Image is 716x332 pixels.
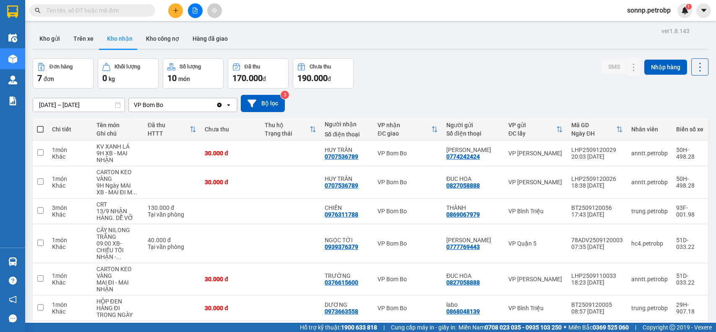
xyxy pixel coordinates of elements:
div: 30.000 đ [205,179,256,186]
span: message [9,314,17,322]
div: LHP2509120029 [571,146,623,153]
div: ĐC lấy [508,130,556,137]
div: Số điện thoại [325,131,369,138]
span: Hỗ trợ kỹ thuật: [300,323,377,332]
span: 170.000 [232,73,263,83]
strong: 1900 633 818 [341,324,377,331]
div: 93F-001.98 [676,204,703,218]
div: DƯƠNG [325,301,369,308]
div: 51D-033.22 [676,272,703,286]
div: anntt.petrobp [631,150,668,157]
div: VP Bình Triệu [508,305,563,311]
button: Kho nhận [100,29,139,49]
button: SMS [601,59,627,74]
div: ĐUC HOA [446,272,500,279]
div: 18:23 [DATE] [571,279,623,286]
div: 40.000 đ [148,237,196,243]
div: CARTON KEO VÀNG [96,169,140,182]
div: Đã thu [148,122,190,128]
img: icon-new-feature [681,7,689,14]
span: món [178,76,190,82]
span: đ [328,76,331,82]
div: 9H Ngày MAI XB - MAI ĐI MAI NHẬN [96,182,140,196]
div: VP Bình Triệu [508,208,563,214]
div: Đơn hàng [49,64,73,70]
div: 3 món [52,204,88,211]
div: 30.000 đ [205,305,256,311]
th: Toggle SortBy [143,118,200,141]
span: Miền Bắc [568,323,629,332]
sup: 1 [686,4,692,10]
div: 130.000 đ [148,204,196,211]
div: Biển số xe [676,126,703,133]
div: ANH KHÁNH [446,146,500,153]
div: Ghi chú [96,130,140,137]
div: 30.000 đ [205,276,256,282]
div: Người gửi [446,122,500,128]
span: ... [116,254,121,260]
button: Khối lượng0kg [98,58,159,89]
div: VP gửi [508,122,556,128]
div: 1 món [52,237,88,243]
div: 20:03 [DATE] [571,153,623,160]
div: 18:38 [DATE] [571,182,623,189]
div: 1 món [52,272,88,279]
div: 30.000 đ [205,150,256,157]
input: Selected VP Bom Bo. [164,101,165,109]
button: Hàng đã giao [186,29,234,49]
span: Miền Nam [458,323,562,332]
span: plus [173,8,179,13]
span: Cung cấp máy in - giấy in: [391,323,456,332]
div: 9H XB - MAI NHẬN [96,150,140,163]
div: Chưa thu [310,64,331,70]
div: QUỲNH NHƯ [446,237,500,243]
button: Nhập hàng [644,60,687,75]
div: 51D-033.22 [676,237,703,250]
span: ⚪️ [564,326,566,329]
div: 0827058888 [446,182,480,189]
div: 0976311788 [325,211,358,218]
button: Đã thu170.000đ [228,58,289,89]
span: 0 [102,73,107,83]
span: ... [132,189,137,196]
div: trung.petrobp [631,305,668,311]
div: 0827058888 [446,279,480,286]
div: 08:57 [DATE] [571,308,623,315]
div: Chưa thu [205,126,256,133]
div: 0868048139 [446,308,480,315]
div: VP Bom Bo [378,150,438,157]
span: question-circle [9,277,17,285]
div: NGỌC TỚI [325,237,369,243]
div: VP [PERSON_NAME] [508,150,563,157]
div: 13/9 NHẬN HÀNG. DỄ VỠ [96,208,140,221]
span: notification [9,295,17,303]
div: ĐC giao [378,130,431,137]
div: KV XANH LÁ [96,143,140,150]
div: 78ADV2509120003 [571,237,623,243]
svg: open [225,102,232,108]
div: anntt.petrobp [631,276,668,282]
span: đơn [44,76,54,82]
div: Số lượng [180,64,201,70]
div: 0973663558 [325,308,358,315]
div: THÀNH [446,204,500,211]
button: file-add [188,3,203,18]
span: đ [263,76,266,82]
div: Mã GD [571,122,616,128]
span: 1 [687,4,690,10]
span: kg [109,76,115,82]
div: Số điện thoại [446,130,500,137]
div: 1 món [52,146,88,153]
div: 50H-498.28 [676,175,703,189]
strong: 0369 525 060 [593,324,629,331]
span: 190.000 [297,73,328,83]
div: Tại văn phòng [148,211,196,218]
input: Tìm tên, số ĐT hoặc mã đơn [46,6,145,15]
div: TRƯỜNG [325,272,369,279]
div: 0707536789 [325,182,358,189]
div: Trạng thái [265,130,310,137]
div: HTTT [148,130,190,137]
div: 17:43 [DATE] [571,211,623,218]
span: caret-down [700,7,708,14]
div: VP Bom Bo [378,179,438,186]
